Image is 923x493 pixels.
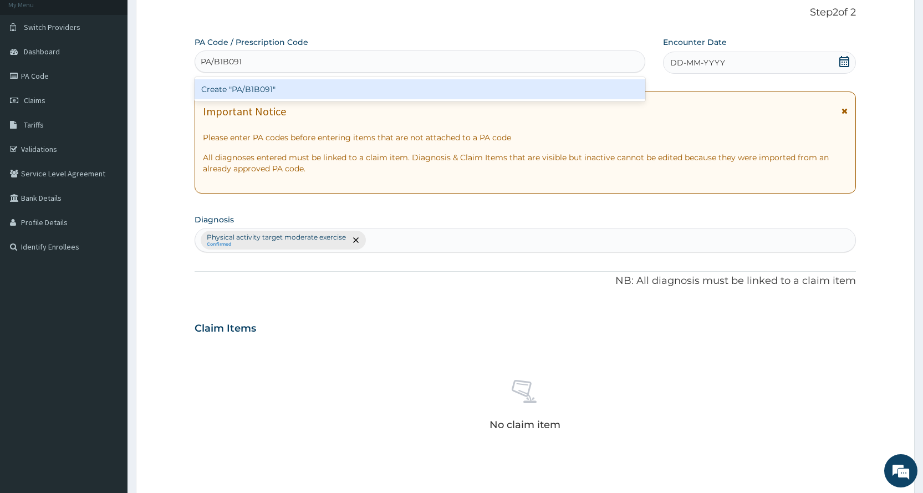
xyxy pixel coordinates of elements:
label: Encounter Date [663,37,727,48]
h3: Claim Items [195,323,256,335]
p: Please enter PA codes before entering items that are not attached to a PA code [203,132,848,143]
span: Tariffs [24,120,44,130]
span: Dashboard [24,47,60,57]
div: Create "PA/B1B091" [195,79,645,99]
p: No claim item [489,419,560,430]
p: Step 2 of 2 [195,7,856,19]
span: DD-MM-YYYY [670,57,725,68]
label: Diagnosis [195,214,234,225]
span: We're online! [64,140,153,252]
p: All diagnoses entered must be linked to a claim item. Diagnosis & Claim Items that are visible bu... [203,152,848,174]
h1: Important Notice [203,105,286,118]
img: d_794563401_company_1708531726252_794563401 [21,55,45,83]
p: NB: All diagnosis must be linked to a claim item [195,274,856,288]
span: Claims [24,95,45,105]
div: Chat with us now [58,62,186,77]
div: Minimize live chat window [182,6,208,32]
span: Switch Providers [24,22,80,32]
textarea: Type your message and hit 'Enter' [6,303,211,342]
label: PA Code / Prescription Code [195,37,308,48]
